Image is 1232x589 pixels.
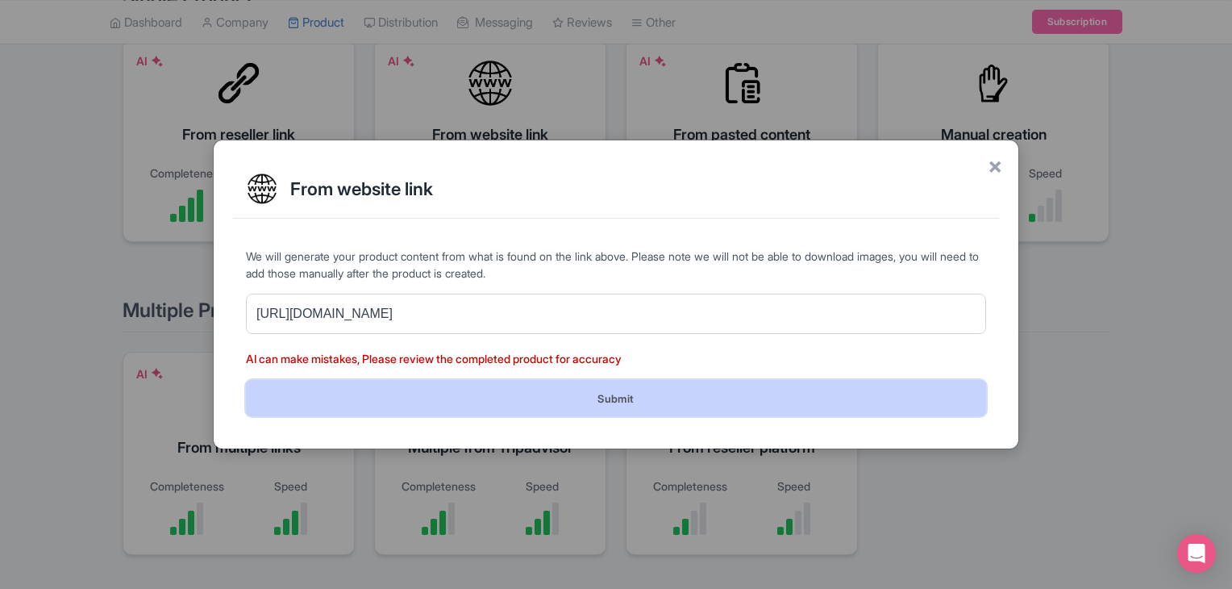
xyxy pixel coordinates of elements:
div: Open Intercom Messenger [1177,534,1216,573]
p: We will generate your product content from what is found on the link above. Please note we will n... [246,248,986,282]
h2: From website link [290,179,986,198]
input: Enter website address [246,294,986,334]
span: × [988,148,1002,182]
button: Submit [246,380,986,416]
p: AI can make mistakes, Please review the completed product for accuracy [246,350,986,367]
